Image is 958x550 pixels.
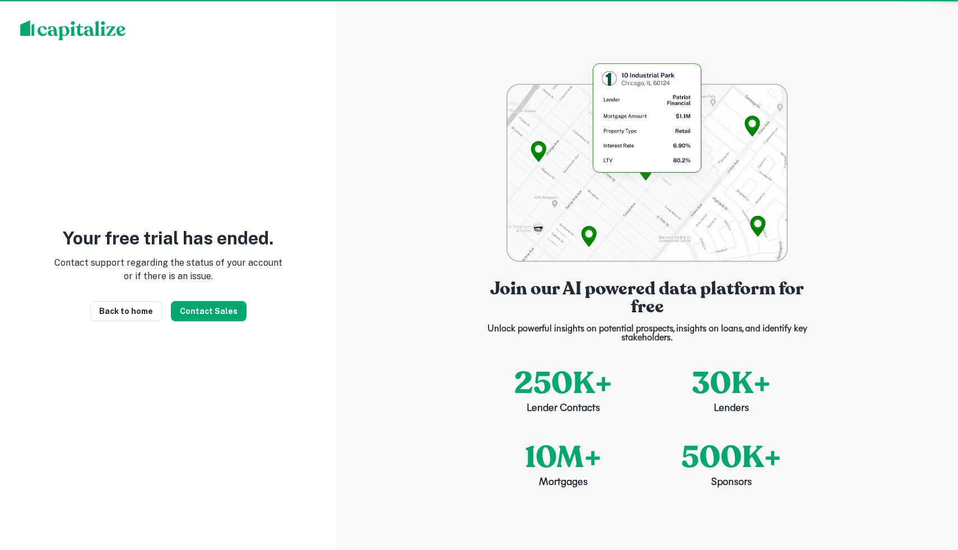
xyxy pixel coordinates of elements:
[681,435,782,480] p: 500K+
[171,301,247,321] button: Contact Sales
[90,301,162,321] a: Back to home
[539,475,588,491] p: Mortgages
[711,475,752,491] p: Sponsors
[506,60,787,262] img: login-bg
[63,229,273,247] p: Your free trial has ended.
[54,256,282,283] p: Contact support regarding the status of your account or if there is an issue.
[479,325,815,343] p: Unlock powerful insights on potential prospects, insights on loans, and identify key stakeholders.
[692,360,771,406] p: 30K+
[527,401,600,417] p: Lender Contacts
[20,20,126,40] img: capitalize-logo.png
[525,435,602,480] p: 10M+
[479,280,815,316] p: Join our AI powered data platform for free
[714,401,749,417] p: Lenders
[514,360,612,406] p: 250K+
